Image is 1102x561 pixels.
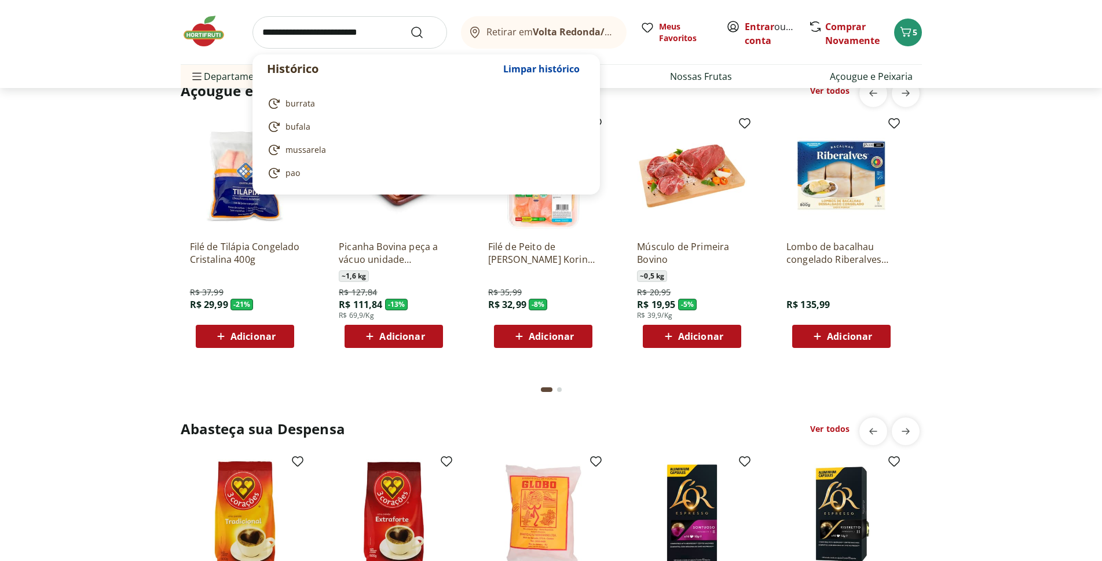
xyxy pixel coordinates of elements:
button: Go to page 2 from fs-carousel [555,376,564,404]
a: Nossas Frutas [670,69,732,83]
span: Limpar histórico [503,64,580,74]
a: burrata [267,97,581,111]
span: ~ 0,5 kg [637,270,667,282]
button: Submit Search [410,25,438,39]
span: R$ 35,99 [488,287,522,298]
span: Adicionar [827,332,872,341]
button: Adicionar [196,325,294,348]
a: Açougue e Peixaria [830,69,913,83]
span: Adicionar [230,332,276,341]
a: Entrar [745,20,774,33]
b: Volta Redonda/[GEOGRAPHIC_DATA] [533,25,700,38]
button: Menu [190,63,204,90]
input: search [252,16,447,49]
button: Adicionar [494,325,592,348]
span: R$ 29,99 [190,298,228,311]
span: - 5 % [678,299,697,310]
span: R$ 135,99 [786,298,830,311]
a: mussarela [267,143,581,157]
button: Adicionar [643,325,741,348]
span: ou [745,20,796,47]
button: Adicionar [792,325,891,348]
button: Carrinho [894,19,922,46]
a: bufala [267,120,581,134]
button: Adicionar [345,325,443,348]
img: Filé de Tilápia Congelado Cristalina 400g [190,121,300,231]
button: next [892,417,920,445]
span: - 13 % [385,299,408,310]
span: Departamentos [190,63,273,90]
img: Hortifruti [181,14,239,49]
span: R$ 111,84 [339,298,382,311]
button: previous [859,79,887,107]
a: Picanha Bovina peça a vácuo unidade aproximadamente 1,6kg [339,240,449,266]
span: 5 [913,27,917,38]
span: R$ 37,99 [190,287,224,298]
span: pao [285,167,300,179]
span: R$ 127,84 [339,287,377,298]
span: R$ 69,9/Kg [339,311,374,320]
span: mussarela [285,144,326,156]
p: Histórico [267,61,497,77]
button: Limpar histórico [497,55,585,83]
a: pao [267,166,581,180]
img: Músculo de Primeira Bovino [637,121,747,231]
a: Músculo de Primeira Bovino [637,240,747,266]
span: - 8 % [529,299,548,310]
img: Lombo de bacalhau congelado Riberalves 800g [786,121,896,231]
a: Filé de Tilápia Congelado Cristalina 400g [190,240,300,266]
a: Ver todos [810,423,850,435]
h2: Açougue e Peixaria [181,82,314,100]
span: Meus Favoritos [659,21,712,44]
span: R$ 19,95 [637,298,675,311]
span: R$ 32,99 [488,298,526,311]
span: - 21 % [230,299,254,310]
a: Filé de Peito de [PERSON_NAME] Korin 600g [488,240,598,266]
span: Adicionar [678,332,723,341]
span: burrata [285,98,315,109]
a: Ver todos [810,85,850,97]
a: Lombo de bacalhau congelado Riberalves 800g [786,240,896,266]
span: R$ 39,9/Kg [637,311,672,320]
button: Current page from fs-carousel [539,376,555,404]
span: bufala [285,121,310,133]
button: Retirar emVolta Redonda/[GEOGRAPHIC_DATA] [461,16,627,49]
a: Criar conta [745,20,808,47]
a: Meus Favoritos [640,21,712,44]
span: Retirar em [486,27,614,37]
a: Comprar Novamente [825,20,880,47]
span: Adicionar [379,332,424,341]
span: Adicionar [529,332,574,341]
button: next [892,79,920,107]
h2: Abasteça sua Despensa [181,420,345,438]
span: R$ 20,95 [637,287,671,298]
span: ~ 1,6 kg [339,270,369,282]
button: previous [859,417,887,445]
